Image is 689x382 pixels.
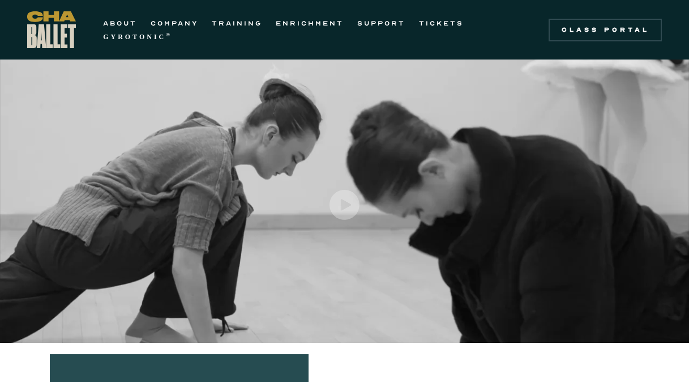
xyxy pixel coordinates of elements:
a: SUPPORT [357,16,405,30]
a: GYROTONIC® [103,30,172,44]
a: TRAINING [212,16,262,30]
a: home [27,11,76,48]
div: Class Portal [555,26,655,35]
a: Class Portal [549,19,662,41]
a: ABOUT [103,16,137,30]
sup: ® [166,32,172,37]
a: ENRICHMENT [276,16,344,30]
a: TICKETS [419,16,464,30]
strong: GYROTONIC [103,33,166,41]
a: COMPANY [151,16,198,30]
